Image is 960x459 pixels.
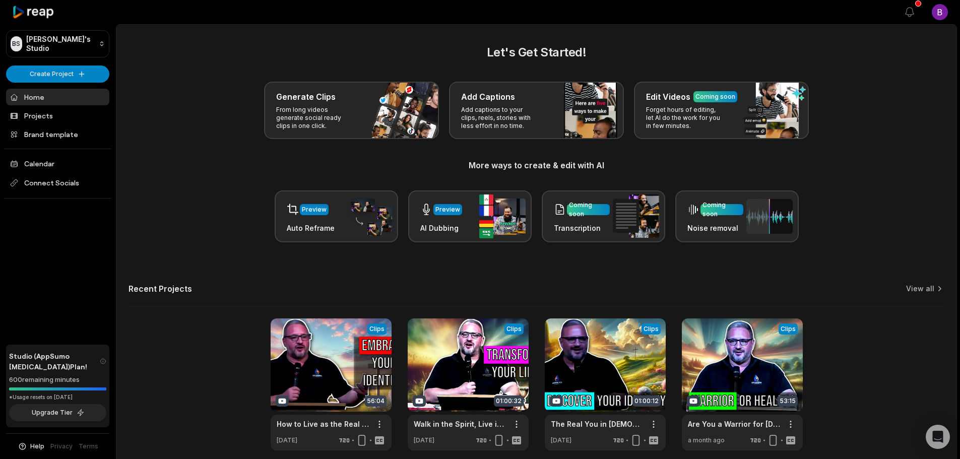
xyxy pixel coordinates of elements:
[6,107,109,124] a: Projects
[702,201,741,219] div: Coming soon
[420,223,462,233] h3: AI Dubbing
[906,284,934,294] a: View all
[11,36,22,51] div: BS
[6,155,109,172] a: Calendar
[9,375,106,385] div: 600 remaining minutes
[926,425,950,449] div: Open Intercom Messenger
[50,442,73,451] a: Privacy
[302,205,327,214] div: Preview
[6,89,109,105] a: Home
[9,404,106,421] button: Upgrade Tier
[688,419,781,429] a: Are You a Warrior for [DEMOGRAPHIC_DATA] or Seeking Healing?
[18,442,44,451] button: Help
[346,197,392,236] img: auto_reframe.png
[277,419,369,429] a: How to Live as the Real You in [DEMOGRAPHIC_DATA] 🌟
[276,91,336,103] h3: Generate Clips
[461,91,515,103] h3: Add Captions
[9,351,100,372] span: Studio (AppSumo [MEDICAL_DATA]) Plan!
[6,65,109,83] button: Create Project
[613,194,659,238] img: transcription.png
[287,223,335,233] h3: Auto Reframe
[646,91,690,103] h3: Edit Videos
[26,35,95,53] p: [PERSON_NAME]'s Studio
[6,174,109,192] span: Connect Socials
[129,284,192,294] h2: Recent Projects
[687,223,743,233] h3: Noise removal
[30,442,44,451] span: Help
[569,201,608,219] div: Coming soon
[646,106,724,130] p: Forget hours of editing, let AI do the work for you in few minutes.
[746,199,793,234] img: noise_removal.png
[461,106,539,130] p: Add captions to your clips, reels, stories with less effort in no time.
[9,394,106,401] div: *Usage resets on [DATE]
[695,92,735,101] div: Coming soon
[276,106,354,130] p: From long videos generate social ready clips in one click.
[554,223,610,233] h3: Transcription
[129,159,944,171] h3: More ways to create & edit with AI
[6,126,109,143] a: Brand template
[551,419,644,429] a: The Real You in [DEMOGRAPHIC_DATA]: Part 2 🌟
[479,194,526,238] img: ai_dubbing.png
[414,419,506,429] a: Walk in the Spirit, Live in Freedom 🙌
[129,43,944,61] h2: Let's Get Started!
[79,442,98,451] a: Terms
[435,205,460,214] div: Preview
